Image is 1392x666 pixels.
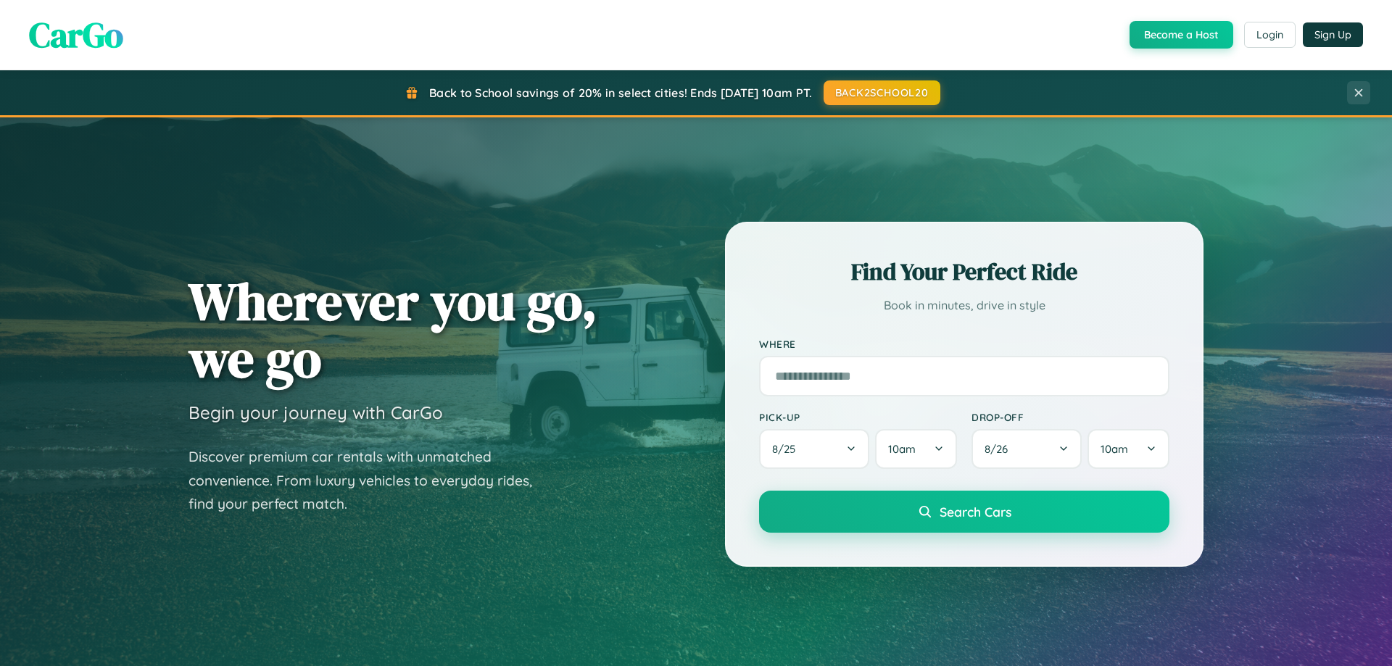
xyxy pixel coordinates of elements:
span: 10am [888,442,916,456]
span: 8 / 26 [985,442,1015,456]
h2: Find Your Perfect Ride [759,256,1169,288]
span: CarGo [29,11,123,59]
button: Login [1244,22,1296,48]
button: 10am [1087,429,1169,469]
span: 10am [1101,442,1128,456]
h1: Wherever you go, we go [188,272,597,387]
label: Drop-off [971,411,1169,423]
button: Become a Host [1130,21,1233,49]
label: Where [759,338,1169,350]
p: Book in minutes, drive in style [759,295,1169,316]
h3: Begin your journey with CarGo [188,401,443,423]
button: 8/25 [759,429,869,469]
button: BACK2SCHOOL20 [824,80,940,105]
span: 8 / 25 [772,442,803,456]
button: Search Cars [759,491,1169,533]
label: Pick-up [759,411,957,423]
button: Sign Up [1303,22,1363,47]
p: Discover premium car rentals with unmatched convenience. From luxury vehicles to everyday rides, ... [188,445,551,516]
span: Back to School savings of 20% in select cities! Ends [DATE] 10am PT. [429,86,812,100]
span: Search Cars [940,504,1011,520]
button: 10am [875,429,957,469]
button: 8/26 [971,429,1082,469]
